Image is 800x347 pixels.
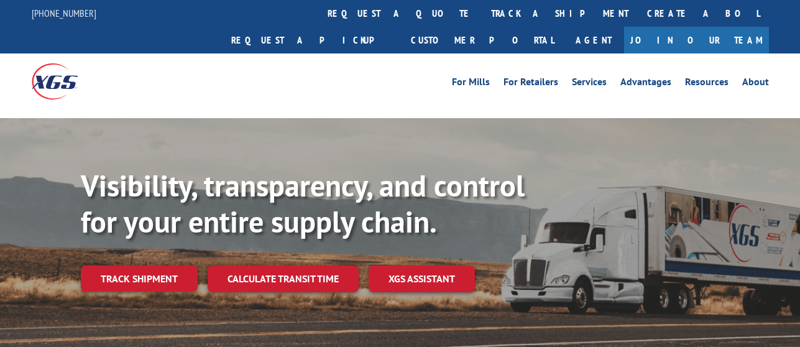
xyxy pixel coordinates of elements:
[685,77,729,91] a: Resources
[81,166,525,241] b: Visibility, transparency, and control for your entire supply chain.
[563,27,624,53] a: Agent
[32,7,96,19] a: [PHONE_NUMBER]
[222,27,402,53] a: Request a pickup
[81,266,198,292] a: Track shipment
[369,266,475,292] a: XGS ASSISTANT
[572,77,607,91] a: Services
[503,77,558,91] a: For Retailers
[624,27,769,53] a: Join Our Team
[402,27,563,53] a: Customer Portal
[208,266,359,292] a: Calculate transit time
[620,77,671,91] a: Advantages
[742,77,769,91] a: About
[452,77,490,91] a: For Mills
